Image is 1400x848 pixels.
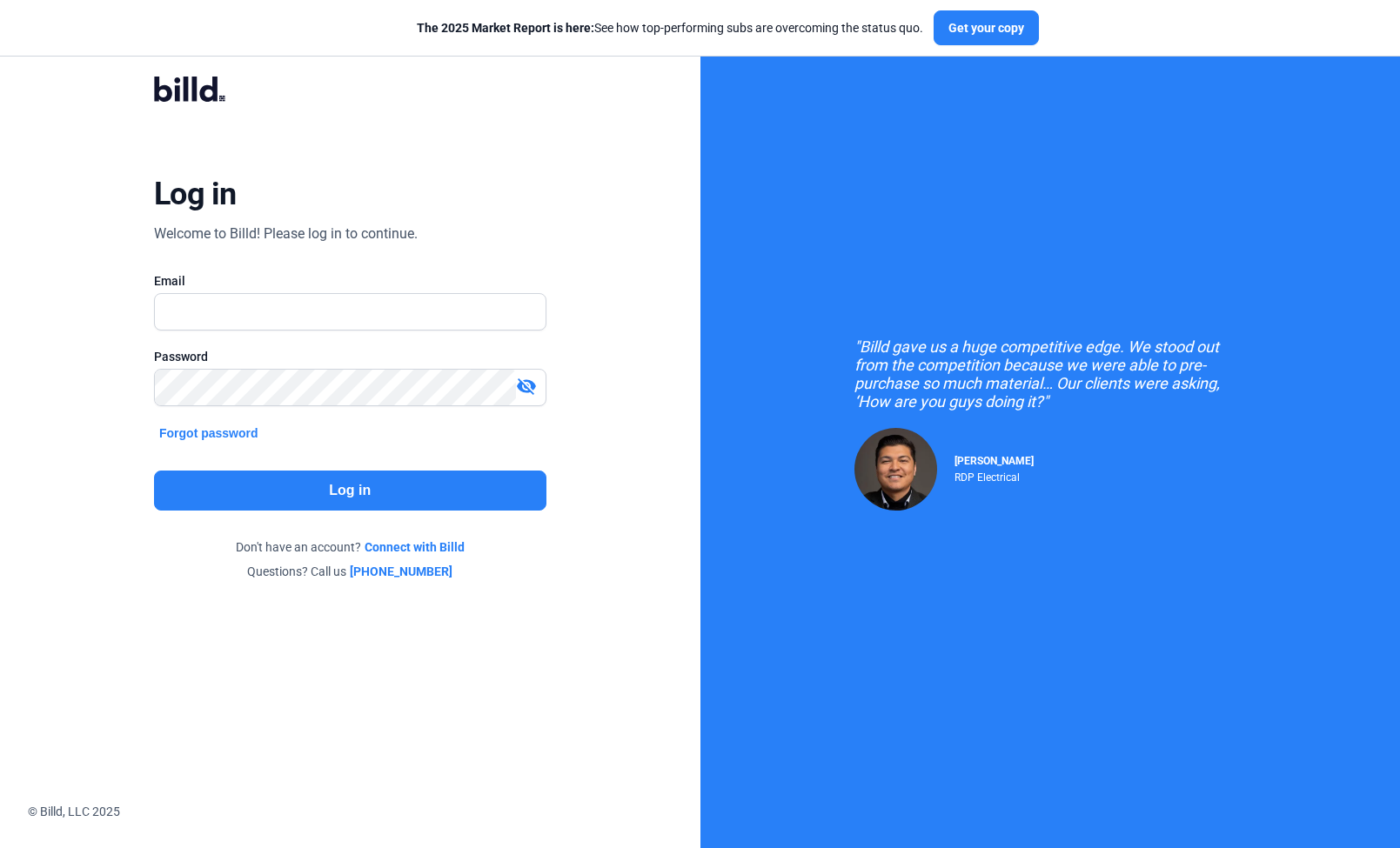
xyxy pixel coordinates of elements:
div: Log in [154,175,237,213]
div: Welcome to Billd! Please log in to continue. [154,224,418,244]
button: Log in [154,471,546,511]
div: See how top-performing subs are overcoming the status quo. [417,19,923,37]
span: The 2025 Market Report is here: [417,21,594,35]
div: Password [154,348,546,365]
div: Don't have an account? [154,538,546,556]
div: "Billd gave us a huge competitive edge. We stood out from the competition because we were able to... [854,337,1246,411]
a: [PHONE_NUMBER] [350,563,452,580]
button: Get your copy [934,10,1039,45]
div: Email [154,272,546,290]
mat-icon: visibility_off [516,376,537,397]
span: [PERSON_NAME] [955,455,1034,467]
img: Raul Pacheco [854,428,937,511]
div: Questions? Call us [154,563,546,580]
button: Forgot password [154,424,264,443]
a: Connect with Billd [365,538,465,556]
div: RDP Electrical [955,467,1034,484]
